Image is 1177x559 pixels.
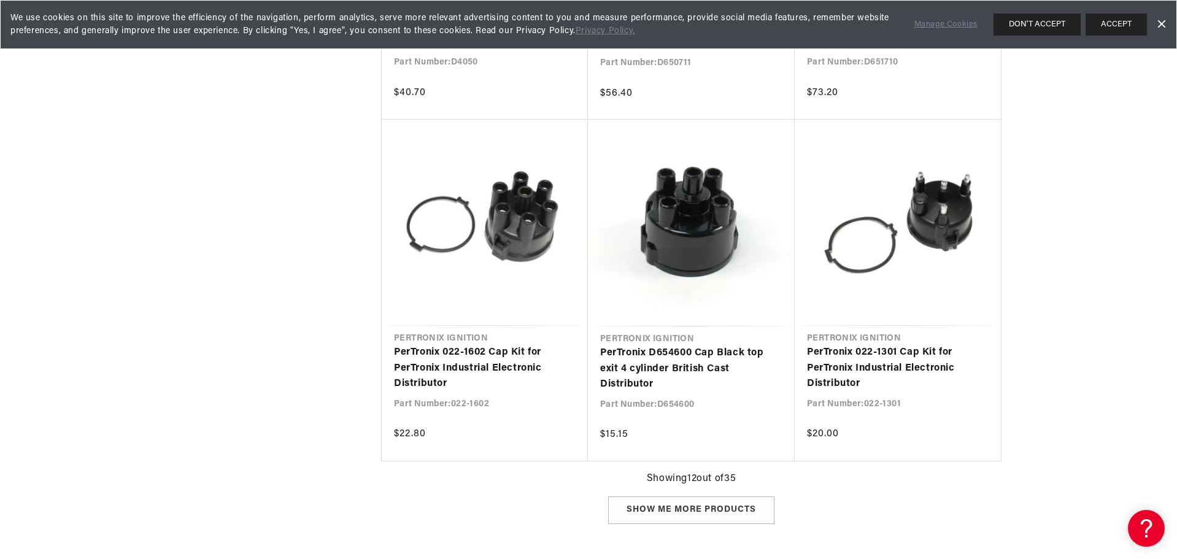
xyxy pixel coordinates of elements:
span: We use cookies on this site to improve the efficiency of the navigation, perform analytics, serve... [10,12,897,37]
a: PerTronix D650711 Cap [DEMOGRAPHIC_DATA] Red 8 cylinder Flame-Thrower Billet Distributor [600,4,782,51]
a: Manage Cookies [914,18,978,31]
a: Dismiss Banner [1152,15,1170,34]
a: PerTronix 022-1301 Cap Kit for PerTronix Industrial Electronic Distributor [807,345,989,392]
button: DON'T ACCEPT [994,13,1081,36]
button: ACCEPT [1086,13,1147,36]
a: PerTronix 022-1602 Cap Kit for PerTronix Industrial Electronic Distributor [394,345,576,392]
div: Show me more products [608,496,774,524]
a: Privacy Policy. [576,26,635,36]
a: PerTronix D654600 Cap Black top exit 4 cylinder British Cast Distributor [600,345,782,393]
a: PerTronix D651710 Cap [DEMOGRAPHIC_DATA] Black 8 cylinder Flame-Thrower Marine Billet Distributor [807,3,989,50]
span: Showing 12 out of 35 [647,471,736,487]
